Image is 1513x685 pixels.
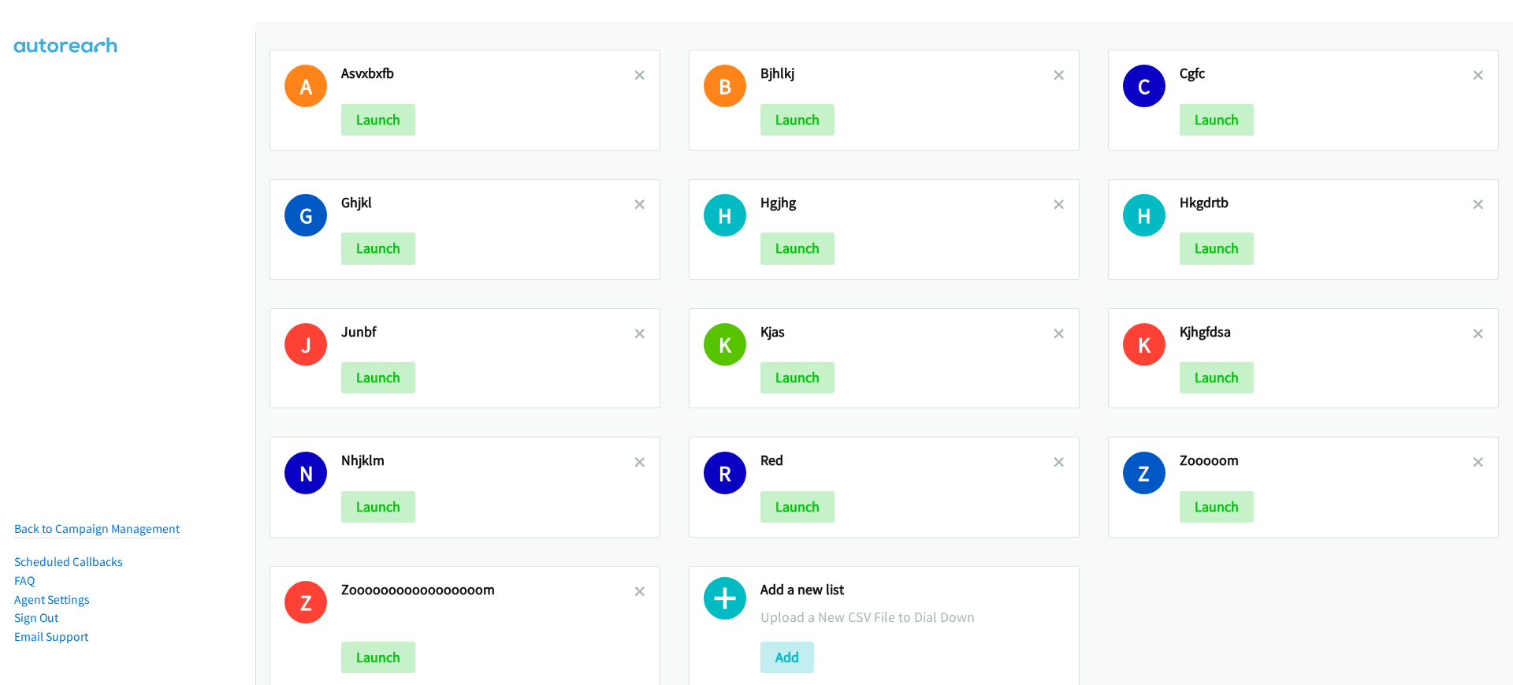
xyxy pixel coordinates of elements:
a: Sign Out [14,610,58,625]
h2: Zooooooooooooooooom [341,581,634,599]
h1: Z [1123,452,1165,494]
h2: Kjas [760,323,1054,341]
a: Back to Campaign Management [14,521,180,536]
h1: K [704,323,746,366]
h2: Hkgdrtb [1180,194,1473,212]
p: Upload a New CSV File to Dial Down [760,606,1065,627]
button: Launch [1180,362,1254,393]
h1: R [704,452,746,494]
h1: J [284,323,327,366]
button: Launch [1180,104,1254,136]
h2: Asvxbxfb [341,65,634,83]
h1: C [1123,65,1165,107]
h1: H [704,194,746,236]
h2: Red [760,452,1054,470]
button: Launch [341,491,415,523]
button: Launch [760,362,835,393]
h2: Add a new list [760,581,1065,599]
h2: Kjhgfdsa [1180,323,1473,341]
button: Launch [760,233,835,264]
h2: Ghjkl [341,194,634,212]
h2: Hgjhg [760,194,1054,212]
a: FAQ [14,573,35,588]
h1: A [284,65,327,107]
h2: Nhjklm [341,452,634,470]
button: Launch [341,642,415,673]
button: Launch [341,233,415,264]
h1: N [284,452,327,494]
a: Scheduled Callbacks [14,554,123,569]
h1: Z [284,581,327,624]
h1: K [1123,323,1165,366]
h1: G [284,194,327,236]
button: Launch [341,362,415,393]
a: Agent Settings [14,592,90,607]
button: Launch [1180,233,1254,264]
button: Launch [1180,491,1254,523]
button: Launch [760,491,835,523]
h1: B [704,65,746,107]
h2: Cgfc [1180,65,1473,83]
h1: H [1123,194,1165,236]
h2: Bjhlkj [760,65,1054,83]
h2: Zooooom [1180,452,1473,470]
button: Launch [341,104,415,136]
h2: Junbf [341,323,634,341]
a: Email Support [14,629,88,644]
button: Launch [760,104,835,136]
button: Add [760,642,814,673]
